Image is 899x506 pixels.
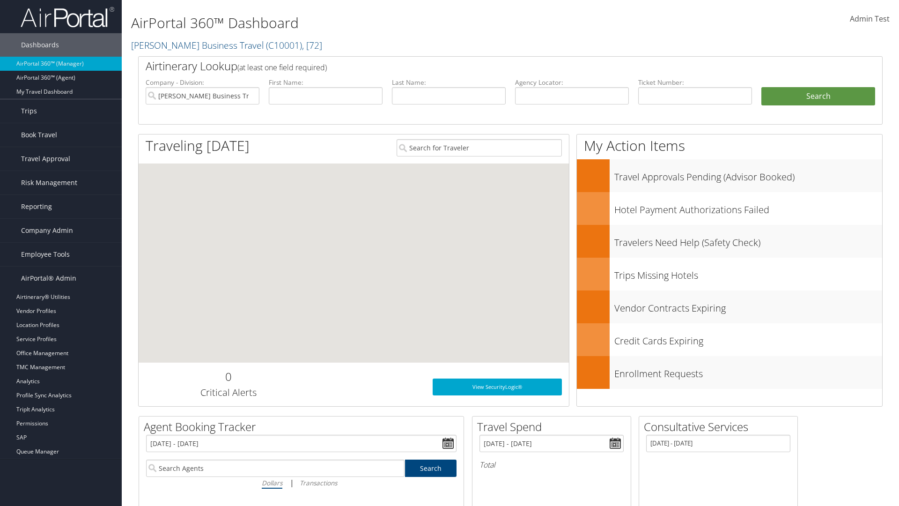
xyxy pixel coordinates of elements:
[146,477,457,489] div: |
[577,323,882,356] a: Credit Cards Expiring
[131,39,322,52] a: [PERSON_NAME] Business Travel
[477,419,631,435] h2: Travel Spend
[614,264,882,282] h3: Trips Missing Hotels
[577,356,882,389] a: Enrollment Requests
[146,369,311,385] h2: 0
[237,62,327,73] span: (at least one field required)
[146,78,259,87] label: Company - Division:
[21,99,37,123] span: Trips
[577,225,882,258] a: Travelers Need Help (Safety Check)
[21,171,77,194] span: Risk Management
[614,166,882,184] h3: Travel Approvals Pending (Advisor Booked)
[614,363,882,380] h3: Enrollment Requests
[614,330,882,348] h3: Credit Cards Expiring
[302,39,322,52] span: , [ 72 ]
[614,297,882,315] h3: Vendor Contracts Expiring
[21,195,52,218] span: Reporting
[146,136,250,156] h1: Traveling [DATE]
[392,78,506,87] label: Last Name:
[761,87,875,106] button: Search
[577,258,882,290] a: Trips Missing Hotels
[850,14,890,24] span: Admin Test
[21,267,76,290] span: AirPortal® Admin
[21,219,73,242] span: Company Admin
[644,419,797,435] h2: Consultative Services
[146,386,311,399] h3: Critical Alerts
[577,136,882,156] h1: My Action Items
[21,147,70,171] span: Travel Approval
[577,159,882,192] a: Travel Approvals Pending (Advisor Booked)
[577,192,882,225] a: Hotel Payment Authorizations Failed
[21,33,59,57] span: Dashboards
[266,39,302,52] span: ( C10001 )
[144,419,464,435] h2: Agent Booking Tracker
[433,379,562,395] a: View SecurityLogic®
[146,58,813,74] h2: Airtinerary Lookup
[131,13,637,33] h1: AirPortal 360™ Dashboard
[262,478,282,487] i: Dollars
[614,231,882,249] h3: Travelers Need Help (Safety Check)
[21,6,114,28] img: airportal-logo.png
[638,78,752,87] label: Ticket Number:
[21,123,57,147] span: Book Travel
[850,5,890,34] a: Admin Test
[614,199,882,216] h3: Hotel Payment Authorizations Failed
[405,460,457,477] a: Search
[397,139,562,156] input: Search for Traveler
[146,460,405,477] input: Search Agents
[269,78,383,87] label: First Name:
[577,290,882,323] a: Vendor Contracts Expiring
[515,78,629,87] label: Agency Locator:
[300,478,337,487] i: Transactions
[479,460,624,470] h6: Total
[21,243,70,266] span: Employee Tools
